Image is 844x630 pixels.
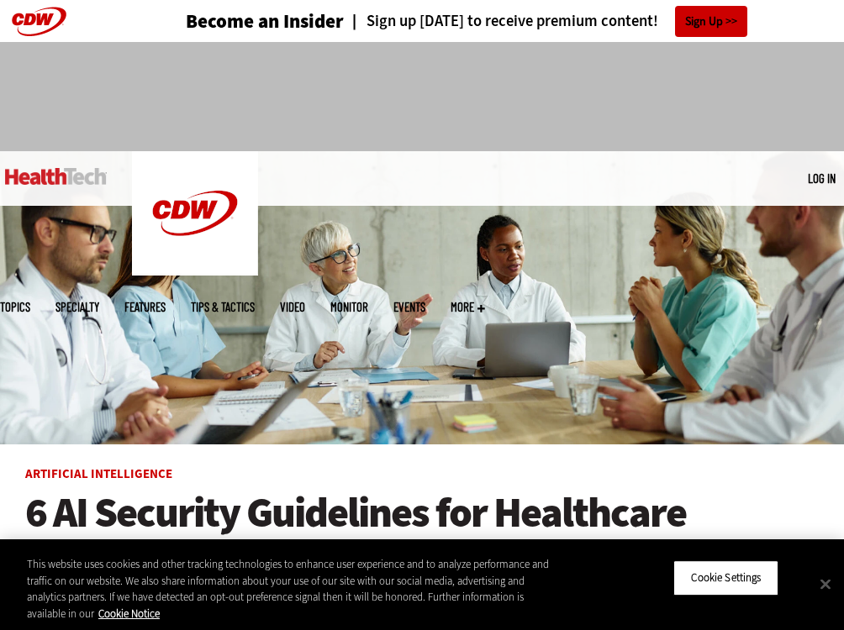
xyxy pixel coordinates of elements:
[55,301,99,313] span: Specialty
[451,301,485,313] span: More
[673,560,778,596] button: Cookie Settings
[25,465,172,482] a: Artificial Intelligence
[132,262,258,280] a: CDW
[808,170,836,187] div: User menu
[675,6,747,37] a: Sign Up
[808,171,836,186] a: Log in
[124,301,166,313] a: Features
[393,301,425,313] a: Events
[98,606,160,620] a: More information about your privacy
[330,301,368,313] a: MonITor
[116,59,728,134] iframe: advertisement
[5,168,107,185] img: Home
[191,301,255,313] a: Tips & Tactics
[186,12,344,31] a: Become an Insider
[807,565,844,602] button: Close
[132,151,258,276] img: Home
[344,13,658,29] a: Sign up [DATE] to receive premium content!
[280,301,305,313] a: Video
[25,490,819,582] a: 6 AI Security Guidelines for Healthcare Organizations
[27,556,551,622] div: This website uses cookies and other tracking technologies to enhance user experience and to analy...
